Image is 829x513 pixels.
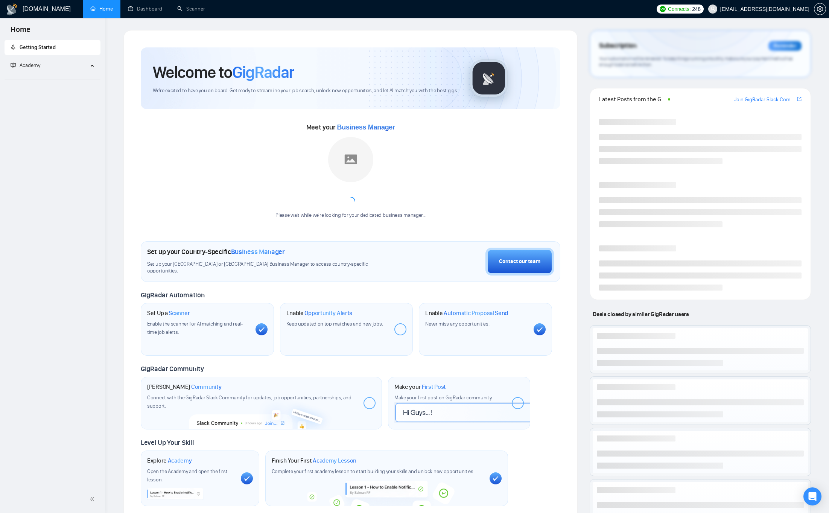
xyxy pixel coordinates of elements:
a: setting [814,6,826,12]
span: GigRadar Automation [141,291,204,299]
span: export [797,96,802,102]
span: Business Manager [337,123,395,131]
span: user [710,6,715,12]
span: Connect with the GigRadar Slack Community for updates, job opportunities, partnerships, and support. [147,394,351,409]
span: Meet your [306,123,395,131]
span: Your subscription will be renewed. To keep things running smoothly, make sure your payment method... [599,56,793,68]
div: Open Intercom Messenger [803,487,821,505]
span: Academy Lesson [313,457,356,464]
span: We're excited to have you on board. Get ready to streamline your job search, unlock new opportuni... [153,87,458,94]
span: fund-projection-screen [11,62,16,68]
h1: Make your [394,383,446,391]
span: Open the Academy and open the first lesson. [147,468,228,483]
span: Community [191,383,222,391]
img: logo [6,3,18,15]
div: Please wait while we're looking for your dedicated business manager... [271,212,430,219]
img: upwork-logo.png [660,6,666,12]
span: First Post [422,383,446,391]
h1: Explore [147,457,192,464]
li: Academy Homepage [5,76,100,81]
img: placeholder.png [328,137,373,182]
h1: Set up your Country-Specific [147,248,285,256]
h1: Enable [286,309,353,317]
span: Set up your [GEOGRAPHIC_DATA] or [GEOGRAPHIC_DATA] Business Manager to access country-specific op... [147,261,391,275]
span: Scanner [169,309,190,317]
span: Subscription [599,40,636,52]
img: academy-bg.png [302,481,471,506]
span: Keep updated on top matches and new jobs. [286,321,383,327]
a: searchScanner [177,6,205,12]
span: Business Manager [231,248,285,256]
span: Never miss any opportunities. [425,321,489,327]
span: double-left [90,495,97,503]
span: GigRadar Community [141,365,204,373]
span: Connects: [668,5,691,13]
button: Contact our team [485,248,554,276]
span: Opportunity Alerts [304,309,352,317]
h1: Enable [425,309,508,317]
span: Academy [11,62,40,69]
h1: Finish Your First [272,457,356,464]
span: Enable the scanner for AI matching and real-time job alerts. [147,321,243,335]
a: Join GigRadar Slack Community [734,96,796,104]
a: dashboardDashboard [128,6,162,12]
span: rocket [11,44,16,50]
span: Latest Posts from the GigRadar Community [599,94,665,104]
h1: [PERSON_NAME] [147,383,222,391]
span: Getting Started [20,44,56,50]
div: Contact our team [499,257,540,266]
li: Getting Started [5,40,100,55]
span: Academy [20,62,40,69]
img: slackcommunity-bg.png [189,395,333,429]
span: GigRadar [232,62,294,82]
span: Deals closed by similar GigRadar users [590,307,692,321]
span: Home [5,24,37,40]
a: homeHome [90,6,113,12]
span: 248 [692,5,700,13]
span: Complete your first academy lesson to start building your skills and unlock new opportunities. [272,468,475,475]
h1: Welcome to [153,62,294,82]
div: Reminder [768,41,802,51]
span: Automatic Proposal Send [444,309,508,317]
img: gigradar-logo.png [470,59,508,97]
button: setting [814,3,826,15]
span: Academy [168,457,192,464]
span: Make your first post on GigRadar community. [394,394,492,401]
span: Level Up Your Skill [141,438,194,447]
h1: Set Up a [147,309,190,317]
span: loading [345,195,357,207]
a: export [797,96,802,103]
